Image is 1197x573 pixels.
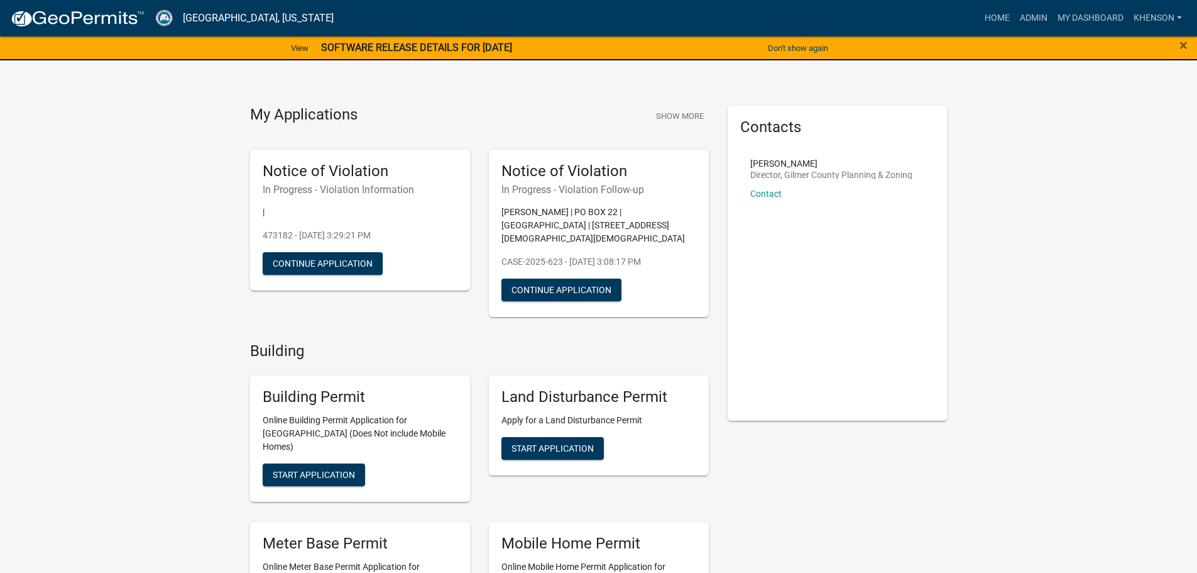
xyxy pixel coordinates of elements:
button: Close [1179,38,1188,53]
p: | [263,206,457,219]
button: Don't show again [763,38,833,58]
a: khenson [1129,6,1187,30]
span: × [1179,36,1188,54]
h4: Building [250,342,709,360]
h5: Notice of Violation [263,162,457,181]
p: Online Building Permit Application for [GEOGRAPHIC_DATA] (Does Not include Mobile Homes) [263,414,457,453]
button: Continue Application [501,279,621,301]
p: Director, Gilmer County Planning & Zoning [750,170,912,179]
a: Contact [750,189,782,199]
strong: SOFTWARE RELEASE DETAILS FOR [DATE] [321,42,512,53]
a: [GEOGRAPHIC_DATA], [US_STATE] [183,8,334,29]
h5: Building Permit [263,388,457,406]
p: [PERSON_NAME] | PO BOX 22 | [GEOGRAPHIC_DATA] | [STREET_ADDRESS][DEMOGRAPHIC_DATA][DEMOGRAPHIC_DATA] [501,206,696,245]
p: Apply for a Land Disturbance Permit [501,414,696,427]
p: 473182 - [DATE] 3:29:21 PM [263,229,457,242]
h4: My Applications [250,106,358,125]
button: Show More [651,106,709,126]
a: View [286,38,314,58]
img: Gilmer County, Georgia [155,9,173,26]
button: Start Application [263,464,365,486]
h5: Mobile Home Permit [501,535,696,553]
span: Start Application [273,470,355,480]
a: My Dashboard [1052,6,1129,30]
button: Continue Application [263,252,383,275]
h6: In Progress - Violation Follow-up [501,184,696,196]
h5: Notice of Violation [501,162,696,181]
h6: In Progress - Violation Information [263,184,457,196]
a: Home [980,6,1015,30]
h5: Meter Base Permit [263,535,457,553]
span: Start Application [511,443,594,453]
h5: Land Disturbance Permit [501,388,696,406]
a: Admin [1015,6,1052,30]
p: [PERSON_NAME] [750,159,912,168]
h5: Contacts [740,118,935,136]
button: Start Application [501,437,604,460]
p: CASE-2025-623 - [DATE] 3:08:17 PM [501,255,696,269]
